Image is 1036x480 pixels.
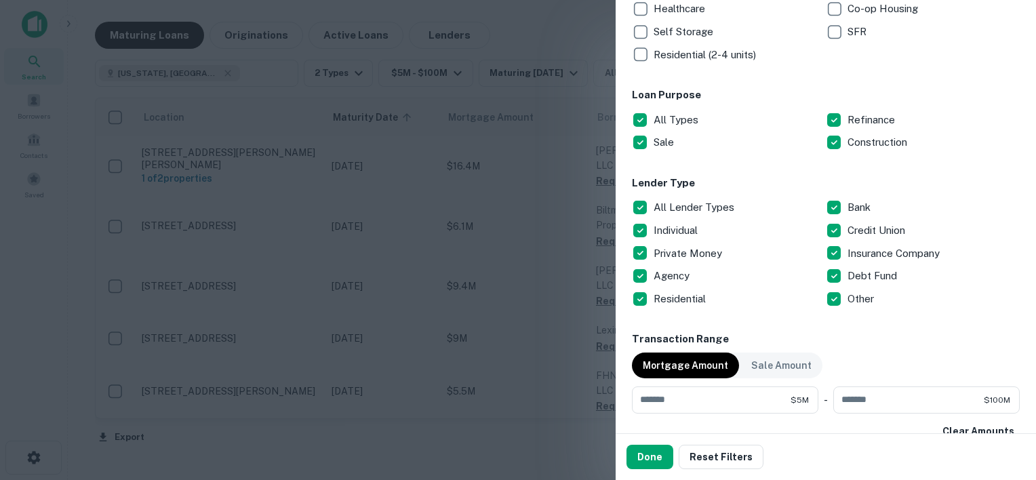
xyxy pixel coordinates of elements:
[654,222,700,239] p: Individual
[643,358,728,373] p: Mortgage Amount
[632,87,1020,103] h6: Loan Purpose
[654,291,709,307] p: Residential
[679,445,763,469] button: Reset Filters
[626,445,673,469] button: Done
[848,291,877,307] p: Other
[654,245,725,262] p: Private Money
[848,245,942,262] p: Insurance Company
[937,419,1020,443] button: Clear Amounts
[824,386,828,414] div: -
[654,134,677,151] p: Sale
[654,24,716,40] p: Self Storage
[848,222,908,239] p: Credit Union
[848,112,898,128] p: Refinance
[848,268,900,284] p: Debt Fund
[654,268,692,284] p: Agency
[848,199,873,216] p: Bank
[654,47,759,63] p: Residential (2-4 units)
[632,176,1020,191] h6: Lender Type
[751,358,812,373] p: Sale Amount
[632,332,1020,347] h6: Transaction Range
[848,24,869,40] p: SFR
[654,1,708,17] p: Healthcare
[654,112,701,128] p: All Types
[654,199,737,216] p: All Lender Types
[848,1,921,17] p: Co-op Housing
[968,372,1036,437] iframe: Chat Widget
[848,134,910,151] p: Construction
[791,394,809,406] span: $5M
